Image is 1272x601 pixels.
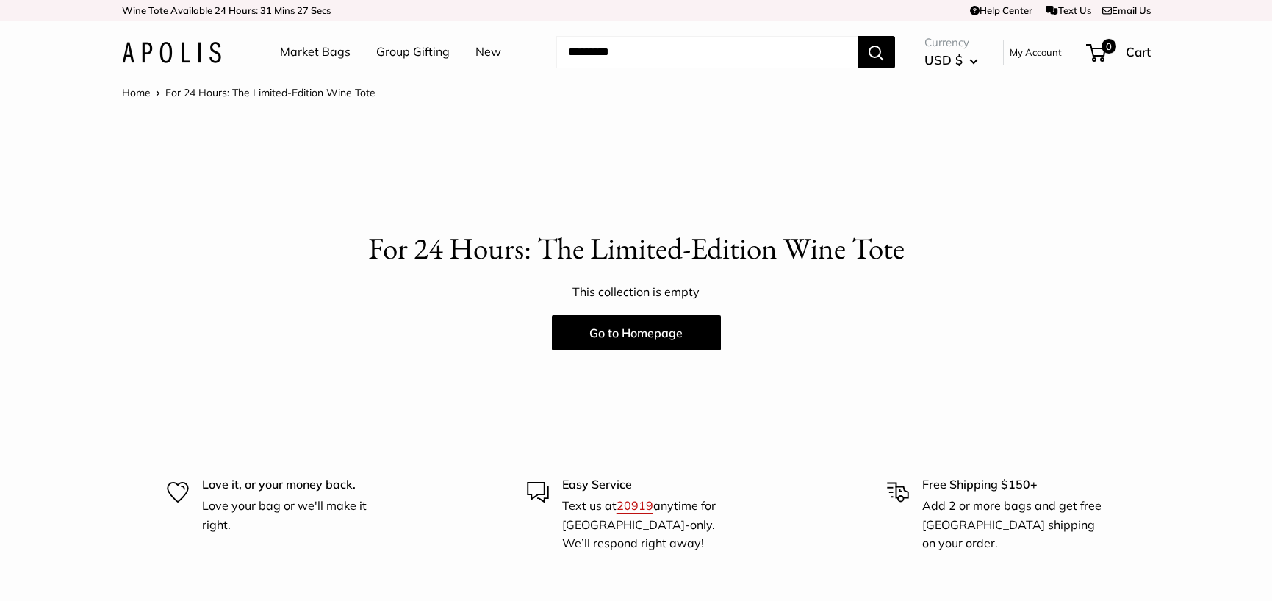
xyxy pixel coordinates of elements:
[1101,39,1115,54] span: 0
[122,83,376,102] nav: Breadcrumb
[165,86,376,99] span: For 24 Hours: The Limited-Edition Wine Tote
[617,498,653,513] a: 20919
[122,227,1151,270] p: For 24 Hours: The Limited-Edition Wine Tote
[376,41,450,63] a: Group Gifting
[1088,40,1151,64] a: 0 Cart
[922,497,1106,553] p: Add 2 or more bags and get free [GEOGRAPHIC_DATA] shipping on your order.
[858,36,895,68] button: Search
[562,497,746,553] p: Text us at anytime for [GEOGRAPHIC_DATA]-only. We’ll respond right away!
[202,497,386,534] p: Love your bag or we'll make it right.
[122,281,1151,303] p: This collection is empty
[924,52,963,68] span: USD $
[1102,4,1151,16] a: Email Us
[1010,43,1062,61] a: My Account
[924,48,978,72] button: USD $
[274,4,295,16] span: Mins
[280,41,351,63] a: Market Bags
[202,475,386,494] p: Love it, or your money back.
[1046,4,1090,16] a: Text Us
[924,32,978,53] span: Currency
[922,475,1106,494] p: Free Shipping $150+
[122,42,221,63] img: Apolis
[311,4,331,16] span: Secs
[562,475,746,494] p: Easy Service
[552,315,721,350] a: Go to Homepage
[297,4,309,16] span: 27
[556,36,858,68] input: Search...
[475,41,501,63] a: New
[122,86,151,99] a: Home
[1126,44,1151,60] span: Cart
[970,4,1032,16] a: Help Center
[260,4,272,16] span: 31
